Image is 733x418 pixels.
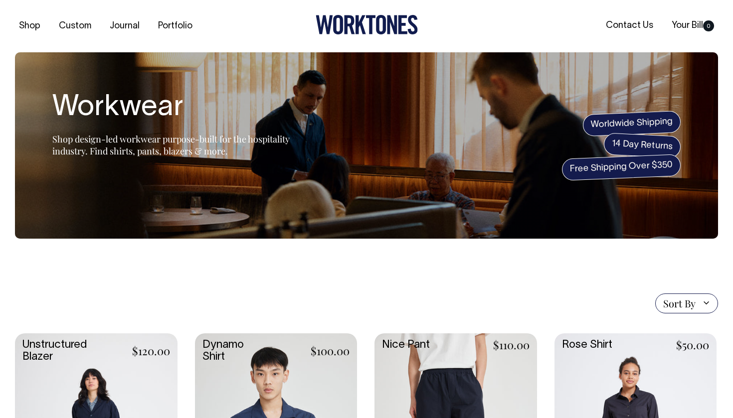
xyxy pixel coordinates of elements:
span: Shop design-led workwear purpose-built for the hospitality industry. Find shirts, pants, blazers ... [52,133,290,157]
span: 0 [703,20,714,31]
a: Journal [106,18,144,34]
span: Free Shipping Over $350 [561,154,681,181]
span: 14 Day Returns [603,133,681,158]
span: Sort By [663,297,696,309]
a: Shop [15,18,44,34]
a: Your Bill0 [668,17,718,34]
a: Portfolio [154,18,196,34]
h1: Workwear [52,92,302,124]
a: Contact Us [602,17,657,34]
a: Custom [55,18,95,34]
span: Worldwide Shipping [582,111,681,137]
